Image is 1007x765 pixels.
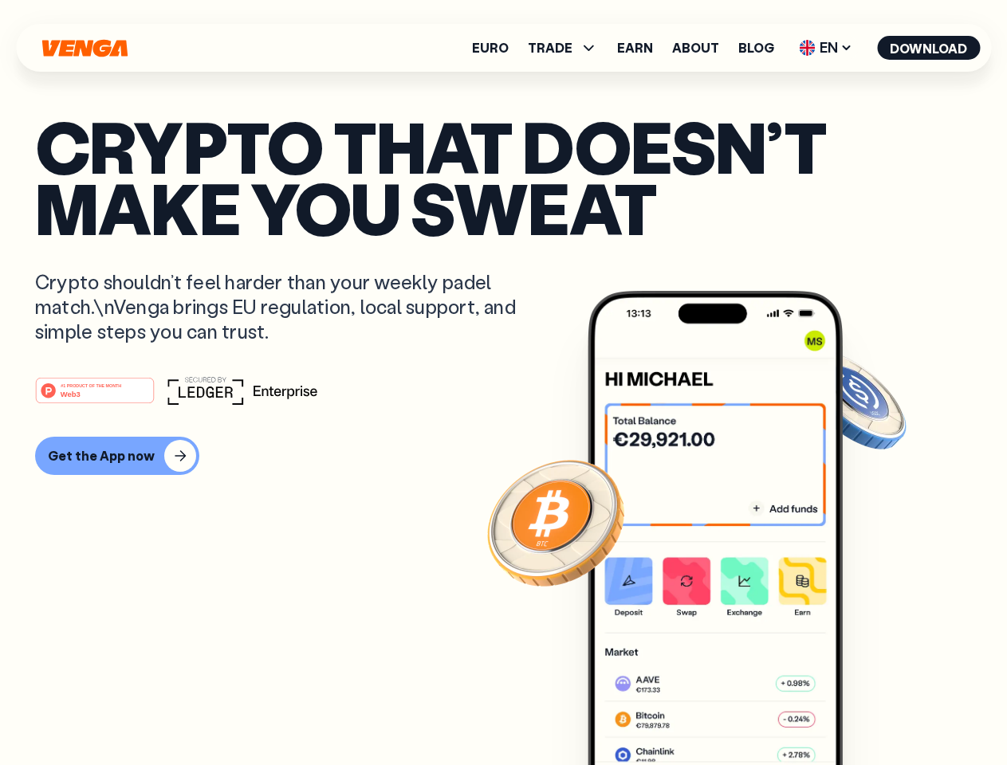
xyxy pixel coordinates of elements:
span: TRADE [528,38,598,57]
a: About [672,41,719,54]
svg: Home [40,39,129,57]
img: flag-uk [799,40,815,56]
div: Get the App now [48,448,155,464]
a: Euro [472,41,509,54]
a: #1 PRODUCT OF THE MONTHWeb3 [35,386,155,407]
img: USDC coin [795,343,910,457]
button: Download [877,36,980,60]
p: Crypto shouldn’t feel harder than your weekly padel match.\nVenga brings EU regulation, local sup... [35,269,539,344]
a: Get the App now [35,437,972,475]
span: EN [793,35,858,61]
p: Crypto that doesn’t make you sweat [35,116,972,237]
span: TRADE [528,41,572,54]
tspan: #1 PRODUCT OF THE MONTH [61,382,121,387]
a: Blog [738,41,774,54]
img: Bitcoin [484,450,627,594]
button: Get the App now [35,437,199,475]
tspan: Web3 [61,389,81,398]
a: Earn [617,41,653,54]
